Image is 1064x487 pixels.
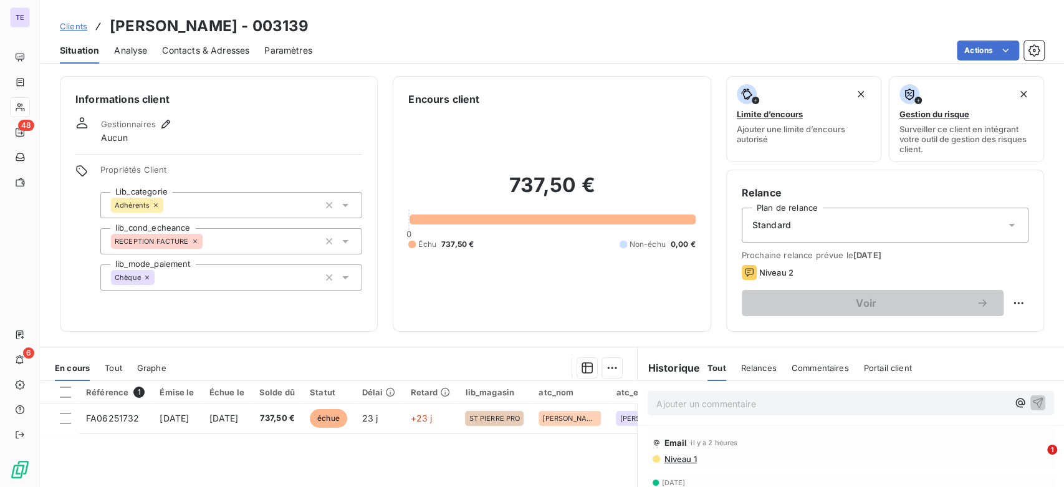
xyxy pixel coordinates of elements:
span: il y a 2 heures [691,439,737,446]
div: TE [10,7,30,27]
span: Clients [60,21,87,31]
span: Voir [757,298,976,308]
span: ST PIERRE PRO [469,415,520,422]
h6: Encours client [408,92,479,107]
span: Gestionnaires [101,119,156,129]
span: [PERSON_NAME] [542,415,597,422]
span: 737,50 € [259,412,295,425]
span: Ajouter une limite d’encours autorisé [737,124,871,144]
img: Logo LeanPay [10,460,30,480]
span: Analyse [114,44,147,57]
span: +23 j [410,413,432,423]
h6: Historique [638,360,700,375]
div: atc_nom [539,387,601,397]
span: échue [310,409,347,428]
div: Statut [310,387,347,397]
span: 23 j [362,413,378,423]
iframe: Intercom live chat [1022,445,1052,475]
span: Contacts & Adresses [162,44,249,57]
h6: Informations client [75,92,362,107]
span: Chèque [115,274,141,281]
input: Ajouter une valeur [203,236,213,247]
span: Paramètres [264,44,312,57]
span: Niveau 2 [759,268,793,277]
span: Limite d’encours [737,109,803,119]
span: [DATE] [853,250,881,260]
span: Commentaires [792,363,849,373]
div: Délai [362,387,396,397]
span: 6 [23,347,34,359]
h2: 737,50 € [408,173,695,210]
span: [DATE] [209,413,239,423]
span: Prochaine relance prévue le [742,250,1028,260]
span: Standard [752,219,791,231]
span: Surveiller ce client en intégrant votre outil de gestion des risques client. [899,124,1033,154]
span: [DATE] [661,479,685,486]
div: lib_magasin [465,387,524,397]
span: En cours [55,363,90,373]
div: Émise le [160,387,194,397]
span: 0,00 € [671,239,696,250]
span: [DATE] [160,413,189,423]
span: FA06251732 [86,413,140,423]
span: 0 [406,229,411,239]
h6: Relance [742,185,1028,200]
button: Actions [957,41,1019,60]
span: Gestion du risque [899,109,969,119]
span: Propriétés Client [100,165,362,182]
span: RECEPTION FACTURE [115,238,189,245]
span: 1 [133,387,145,398]
div: atc_email [616,387,678,397]
span: 1 [1047,445,1057,455]
span: Portail client [864,363,912,373]
span: [PERSON_NAME][EMAIL_ADDRESS][DOMAIN_NAME] [620,415,674,422]
button: Voir [742,290,1004,316]
span: Tout [105,363,122,373]
span: Échu [418,239,436,250]
span: Niveau 1 [663,454,696,464]
button: Limite d’encoursAjouter une limite d’encours autorisé [726,76,881,162]
div: Référence [86,387,145,398]
span: Tout [707,363,726,373]
span: Graphe [137,363,166,373]
span: Situation [60,44,99,57]
input: Ajouter une valeur [155,272,165,283]
h3: [PERSON_NAME] - 003139 [110,15,309,37]
span: 737,50 € [441,239,474,250]
span: Adhérents [115,201,150,209]
span: Email [664,438,687,448]
input: Ajouter une valeur [163,200,173,211]
div: Échue le [209,387,244,397]
span: Relances [741,363,777,373]
span: Non-échu [630,239,666,250]
span: Aucun [101,132,128,144]
div: Solde dû [259,387,295,397]
button: Gestion du risqueSurveiller ce client en intégrant votre outil de gestion des risques client. [889,76,1044,162]
span: 48 [18,120,34,131]
div: Retard [410,387,450,397]
a: Clients [60,20,87,32]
